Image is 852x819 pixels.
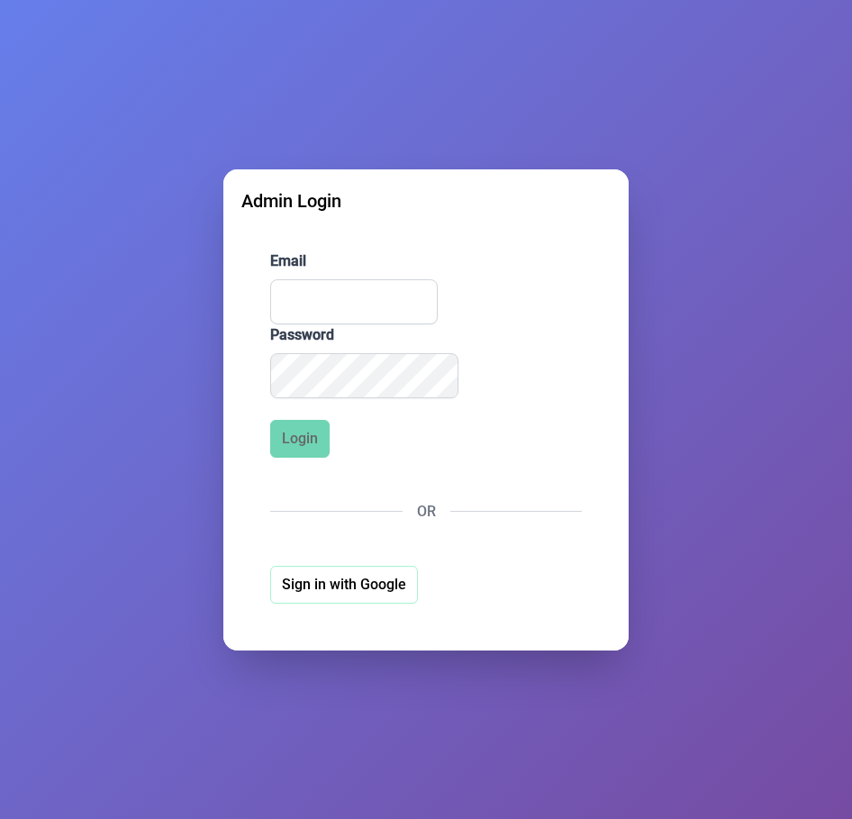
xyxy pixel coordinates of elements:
[270,566,418,604] button: Sign in with Google
[270,324,582,346] label: Password
[241,187,611,214] div: Admin Login
[282,574,406,596] span: Sign in with Google
[270,250,582,272] label: Email
[282,428,318,450] span: Login
[270,420,330,458] button: Login
[270,501,582,523] div: OR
